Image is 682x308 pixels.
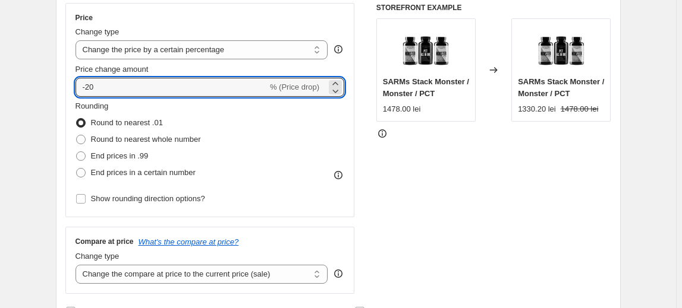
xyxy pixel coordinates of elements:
[139,237,239,246] button: What's the compare at price?
[376,3,611,12] h6: STOREFRONT EXAMPLE
[76,101,109,110] span: Rounding
[332,43,344,55] div: help
[538,25,585,72] img: monster_monster_pct_80x.jpg
[76,78,268,97] input: -15
[76,252,120,261] span: Change type
[383,77,469,98] span: SARMs Stack Monster / Monster / PCT
[518,103,556,115] div: 1330.20 lei
[76,65,149,74] span: Price change amount
[76,27,120,36] span: Change type
[76,237,134,246] h3: Compare at price
[561,103,599,115] strike: 1478.00 lei
[383,103,421,115] div: 1478.00 lei
[518,77,604,98] span: SARMs Stack Monster / Monster / PCT
[270,82,319,91] span: % (Price drop)
[76,13,93,23] h3: Price
[91,118,163,127] span: Round to nearest .01
[91,151,149,160] span: End prices in .99
[91,135,201,144] span: Round to nearest whole number
[332,268,344,280] div: help
[91,168,196,177] span: End prices in a certain number
[402,25,450,72] img: monster_monster_pct_80x.jpg
[91,194,205,203] span: Show rounding direction options?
